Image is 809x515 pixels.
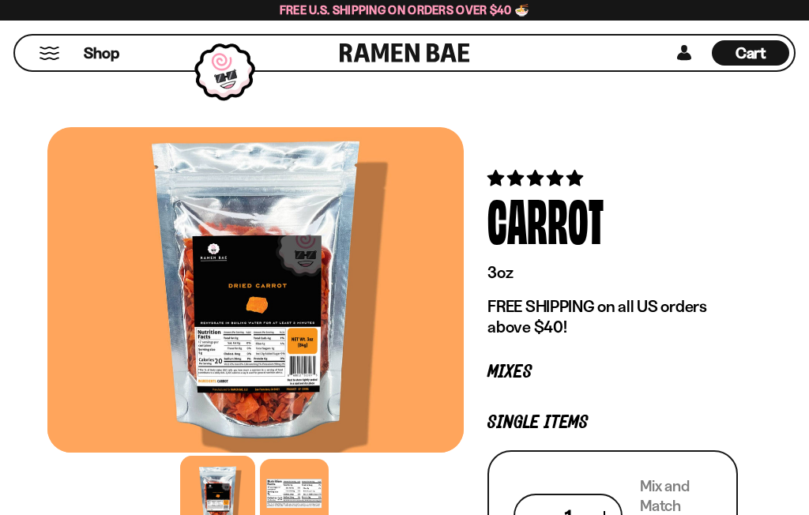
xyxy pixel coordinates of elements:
span: Free U.S. Shipping on Orders over $40 🍜 [280,2,530,17]
span: Shop [84,43,119,64]
p: Single Items [487,415,738,430]
p: FREE SHIPPING on all US orders above $40! [487,296,738,338]
div: Cart [712,36,789,70]
p: Mixes [487,365,738,380]
a: Shop [84,40,119,66]
p: 3oz [487,262,738,283]
button: Mobile Menu Trigger [39,47,60,60]
span: Cart [736,43,766,62]
div: Carrot [487,190,604,249]
span: 4.75 stars [487,168,586,188]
